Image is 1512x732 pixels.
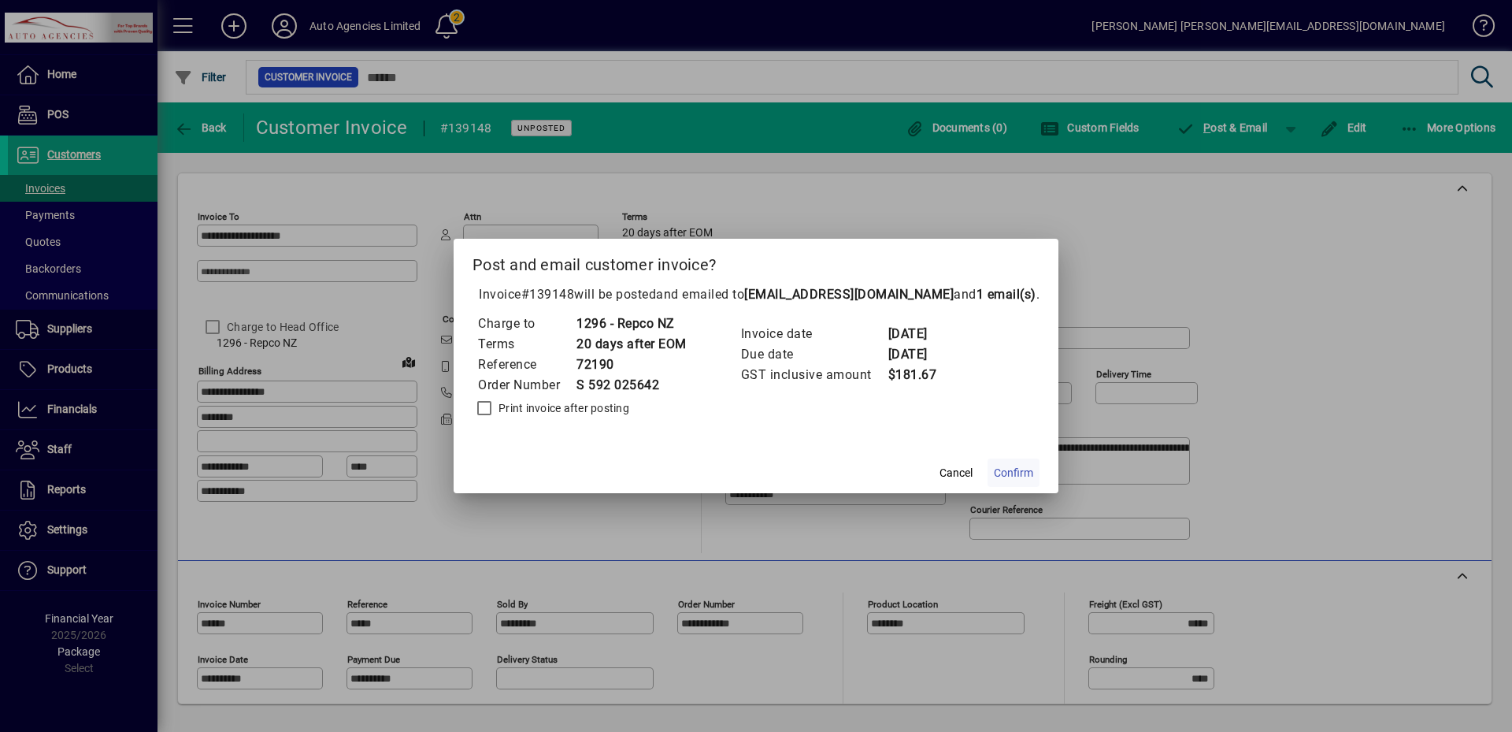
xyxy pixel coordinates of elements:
button: Confirm [988,459,1039,487]
b: 1 email(s) [976,287,1036,302]
td: Charge to [477,314,576,334]
td: [DATE] [888,324,951,344]
td: [DATE] [888,344,951,365]
td: 1296 - Repco NZ [576,314,687,334]
span: and [954,287,1036,302]
td: S 592 025642 [576,375,687,396]
td: 20 days after EOM [576,334,687,355]
p: Invoice will be posted . [472,285,1039,304]
span: #139148 [521,287,575,302]
b: [EMAIL_ADDRESS][DOMAIN_NAME] [744,287,954,302]
button: Cancel [931,459,981,487]
td: Terms [477,334,576,355]
td: 72190 [576,355,687,375]
td: Due date [740,344,888,365]
td: Reference [477,355,576,375]
span: and emailed to [656,287,1036,302]
span: Confirm [994,465,1033,481]
td: Invoice date [740,324,888,344]
td: Order Number [477,375,576,396]
td: $181.67 [888,365,951,385]
h2: Post and email customer invoice? [454,239,1058,284]
span: Cancel [939,465,973,481]
label: Print invoice after posting [495,400,629,416]
td: GST inclusive amount [740,365,888,385]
